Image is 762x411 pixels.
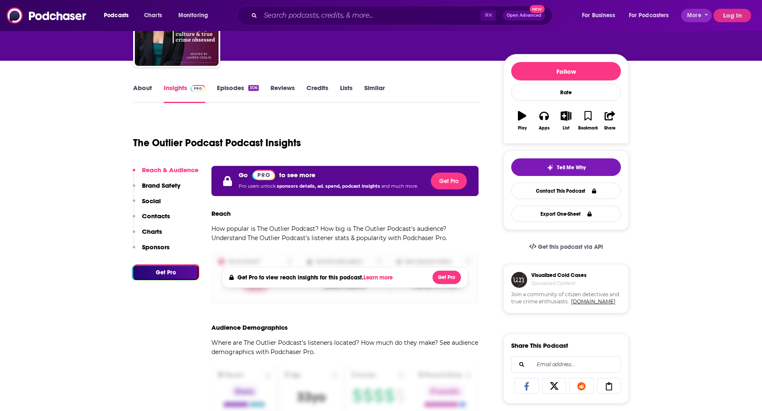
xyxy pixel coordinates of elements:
[211,338,479,357] p: Where are The Outlier Podcast's listeners located? How much do they make? See audience demographi...
[211,209,231,217] h3: Reach
[172,9,219,22] button: open menu
[133,137,301,149] h1: The Outlier Podcast Podcast Insights
[98,9,139,22] button: open menu
[503,10,545,21] button: Open AdvancedNew
[539,126,550,131] div: Apps
[142,166,198,174] p: Reach & Audience
[555,106,577,136] button: List
[239,171,248,179] p: Go
[623,9,681,22] button: open menu
[687,10,701,21] span: More
[364,84,385,103] a: Similar
[142,181,180,189] p: Brand Safety
[252,169,275,180] a: Pro website
[523,237,610,257] a: Get this podcast via API
[248,85,259,91] div: 306
[142,227,162,235] p: Charts
[582,10,615,21] span: For Business
[538,243,603,251] span: Get this podcast via API
[547,164,553,171] img: tell me why sparkle
[511,106,533,136] button: Play
[629,10,669,21] span: For Podcasters
[133,212,170,227] button: Contacts
[503,264,629,333] a: Visualized Cold CasesSponsored ContentJoin a community of citizen detectives and true crime enthu...
[190,85,205,92] img: Podchaser Pro
[239,180,418,193] p: Pro users unlock and much more.
[571,298,615,305] a: [DOMAIN_NAME]
[133,84,152,103] a: About
[518,357,614,372] input: Email address...
[432,271,461,284] button: Get Pro
[597,378,621,394] a: Copy Link
[139,9,167,22] a: Charts
[576,9,626,22] button: open menu
[531,280,587,286] h4: Sponsored Content
[164,84,205,103] a: InsightsPodchaser Pro
[142,212,170,220] p: Contacts
[252,170,275,180] img: Podchaser Pro
[133,197,161,212] button: Social
[133,227,162,243] button: Charts
[511,158,621,176] button: tell me why sparkleTell Me Why
[133,265,198,280] button: Get Pro
[178,10,208,21] span: Monitoring
[531,272,587,279] h3: Visualized Cold Cases
[511,62,621,80] button: Follow
[681,9,712,22] button: open menu
[533,106,555,136] button: Apps
[7,8,87,23] img: Podchaser - Follow, Share and Rate Podcasts
[599,106,621,136] button: Share
[431,173,467,189] button: Get Pro
[133,181,180,197] button: Brand Safety
[511,272,527,288] img: coldCase.18b32719.png
[577,106,599,136] button: Bookmark
[104,10,129,21] span: Podcasts
[530,5,545,13] span: New
[211,224,479,243] p: How popular is The Outlier Podcast? How big is The Outlier Podcast's audience? Understand The Out...
[511,291,621,305] span: Join a community of citizen detectives and true crime enthusiasts.
[518,126,527,131] div: Play
[604,126,615,131] div: Share
[306,84,328,103] a: Credits
[481,10,496,21] span: ⌘ K
[578,126,598,131] div: Bookmark
[211,323,288,331] h3: Audience Demographics
[133,243,170,258] button: Sponsors
[563,126,569,131] div: List
[515,378,539,394] a: Share on Facebook
[363,274,395,281] button: Learn more
[270,84,295,103] a: Reviews
[542,378,566,394] a: Share on X/Twitter
[279,171,315,179] p: to see more
[511,206,621,222] button: Export One-Sheet
[144,10,162,21] span: Charts
[511,341,568,349] h3: Share This Podcast
[511,356,621,373] div: Search followers
[511,84,621,101] div: Rate
[237,274,395,281] h4: Get Pro to view reach insights for this podcast.
[507,13,541,18] span: Open Advanced
[245,6,560,25] div: Search podcasts, credits, & more...
[217,84,259,103] a: Episodes306
[142,243,170,251] p: Sponsors
[133,166,198,181] button: Reach & Audience
[260,9,481,22] input: Search podcasts, credits, & more...
[142,197,161,205] p: Social
[569,378,594,394] a: Share on Reddit
[277,184,381,189] span: sponsors details, ad. spend, podcast insights
[557,164,586,171] span: Tell Me Why
[511,183,621,199] a: Contact This Podcast
[340,84,353,103] a: Lists
[713,9,751,22] button: Log In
